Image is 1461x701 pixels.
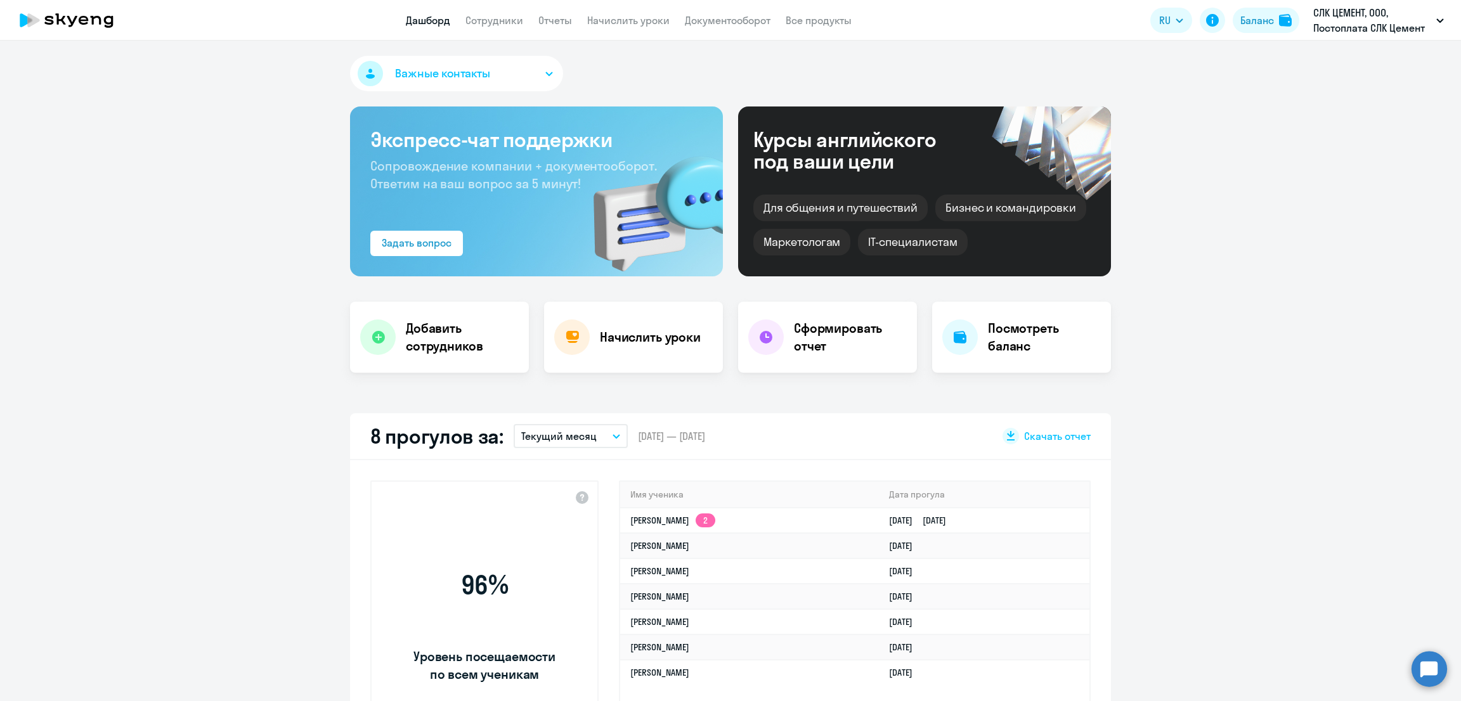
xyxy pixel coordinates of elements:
[1233,8,1299,33] button: Балансbalance
[1307,5,1450,35] button: СЛК ЦЕМЕНТ, ООО, Постоплата СЛК Цемент
[412,648,557,683] span: Уровень посещаемости по всем ученикам
[350,56,563,91] button: Важные контакты
[889,641,923,653] a: [DATE]
[406,319,519,355] h4: Добавить сотрудников
[620,482,879,508] th: Имя ученика
[406,14,450,27] a: Дашборд
[370,423,503,449] h2: 8 прогулов за:
[395,65,490,82] span: Важные контакты
[638,429,705,443] span: [DATE] — [DATE]
[889,591,923,602] a: [DATE]
[575,134,723,276] img: bg-img
[1313,5,1431,35] p: СЛК ЦЕМЕНТ, ООО, Постоплата СЛК Цемент
[988,319,1101,355] h4: Посмотреть баланс
[1024,429,1091,443] span: Скачать отчет
[630,641,689,653] a: [PERSON_NAME]
[412,570,557,600] span: 96 %
[794,319,907,355] h4: Сформировать отчет
[514,424,628,448] button: Текущий месяц
[370,231,463,256] button: Задать вопрос
[370,127,703,152] h3: Экспресс-чат поддержки
[889,515,956,526] a: [DATE][DATE]
[935,195,1086,221] div: Бизнес и командировки
[630,616,689,627] a: [PERSON_NAME]
[1159,13,1171,28] span: RU
[685,14,770,27] a: Документооборот
[1279,14,1292,27] img: balance
[630,540,689,551] a: [PERSON_NAME]
[889,565,923,577] a: [DATE]
[753,129,970,172] div: Курсы английского под ваши цели
[889,540,923,551] a: [DATE]
[858,229,967,255] div: IT-специалистам
[465,14,523,27] a: Сотрудники
[889,667,923,678] a: [DATE]
[600,328,701,346] h4: Начислить уроки
[1240,13,1274,28] div: Баланс
[889,616,923,627] a: [DATE]
[587,14,670,27] a: Начислить уроки
[630,667,689,678] a: [PERSON_NAME]
[370,158,657,191] span: Сопровождение компании + документооборот. Ответим на ваш вопрос за 5 минут!
[630,565,689,577] a: [PERSON_NAME]
[696,513,715,527] app-skyeng-badge: 2
[753,195,928,221] div: Для общения и путешествий
[786,14,852,27] a: Все продукты
[879,482,1089,508] th: Дата прогула
[382,235,451,250] div: Задать вопрос
[630,515,715,526] a: [PERSON_NAME]2
[753,229,850,255] div: Маркетологам
[1150,8,1192,33] button: RU
[521,428,597,444] p: Текущий месяц
[538,14,572,27] a: Отчеты
[630,591,689,602] a: [PERSON_NAME]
